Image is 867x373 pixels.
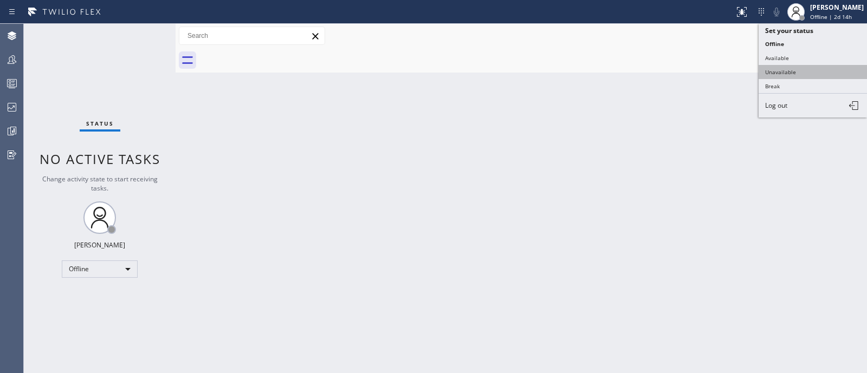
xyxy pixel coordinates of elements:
span: Offline | 2d 14h [810,13,852,21]
div: Offline [62,260,138,278]
button: Mute [769,4,784,19]
div: [PERSON_NAME] [74,240,125,250]
input: Search [179,27,325,44]
span: No active tasks [40,150,160,168]
span: Status [86,120,114,127]
div: [PERSON_NAME] [810,3,864,12]
span: Change activity state to start receiving tasks. [42,174,158,193]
